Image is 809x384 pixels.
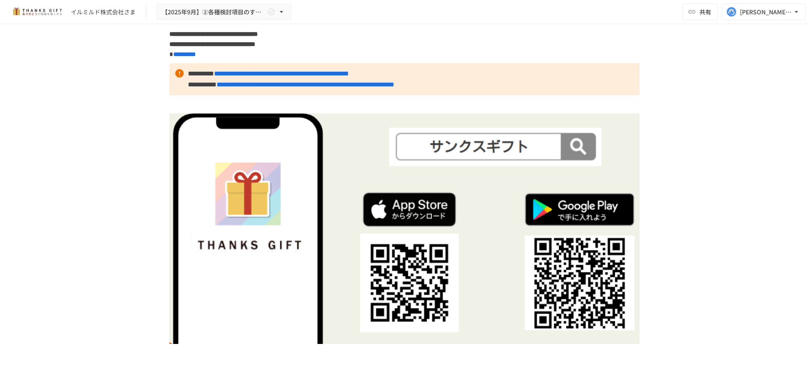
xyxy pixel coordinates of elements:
[71,8,136,16] div: イルミルド株式会社さま
[169,113,640,344] img: qCzVROr74BJTLg8y8rYDdXjhFA7BXe6UkyJQNoKkGD9
[10,5,64,19] img: mMP1OxWUAhQbsRWCurg7vIHe5HqDpP7qZo7fRoNLXQh
[699,7,711,16] span: 共有
[683,3,718,20] button: 共有
[721,3,806,20] button: [PERSON_NAME][EMAIL_ADDRESS][DOMAIN_NAME]
[156,4,291,20] button: 【2025年9月】②各種検討項目のすり合わせ/ THANKS GIFTキックオフMTG
[740,7,792,17] div: [PERSON_NAME][EMAIL_ADDRESS][DOMAIN_NAME]
[162,7,265,17] span: 【2025年9月】②各種検討項目のすり合わせ/ THANKS GIFTキックオフMTG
